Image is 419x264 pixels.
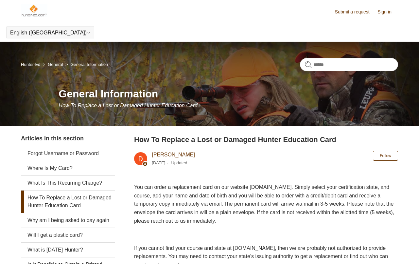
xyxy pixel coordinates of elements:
h2: How To Replace a Lost or Damaged Hunter Education Card [134,134,398,145]
a: What Is This Recurring Charge? [21,176,115,190]
a: Sign in [377,9,398,15]
time: 03/04/2024, 09:49 [152,160,165,165]
button: Follow Article [373,151,398,161]
li: General [42,62,64,67]
a: Where Is My Card? [21,161,115,175]
a: Will I get a plastic card? [21,228,115,242]
input: Search [300,58,398,71]
a: Forgot Username or Password [21,146,115,161]
img: Hunter-Ed Help Center home page [21,4,47,17]
a: Hunter-Ed [21,62,40,67]
a: How To Replace a Lost or Damaged Hunter Education Card [21,191,115,213]
li: General Information [64,62,108,67]
h1: General Information [59,86,398,102]
div: Chat Support [377,242,414,259]
a: General Information [70,62,108,67]
a: Why am I being asked to pay again [21,213,115,228]
span: Articles in this section [21,135,84,142]
span: You can order a replacement card on our website [DOMAIN_NAME]. Simply select your certification s... [134,184,394,223]
span: How To Replace a Lost or Damaged Hunter Education Card [59,103,198,108]
a: What is [DATE] Hunter? [21,243,115,257]
li: Hunter-Ed [21,62,42,67]
button: English ([GEOGRAPHIC_DATA]) [10,30,91,36]
li: Updated [171,160,187,165]
a: [PERSON_NAME] [152,152,195,157]
a: Submit a request [335,9,376,15]
a: General [48,62,63,67]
